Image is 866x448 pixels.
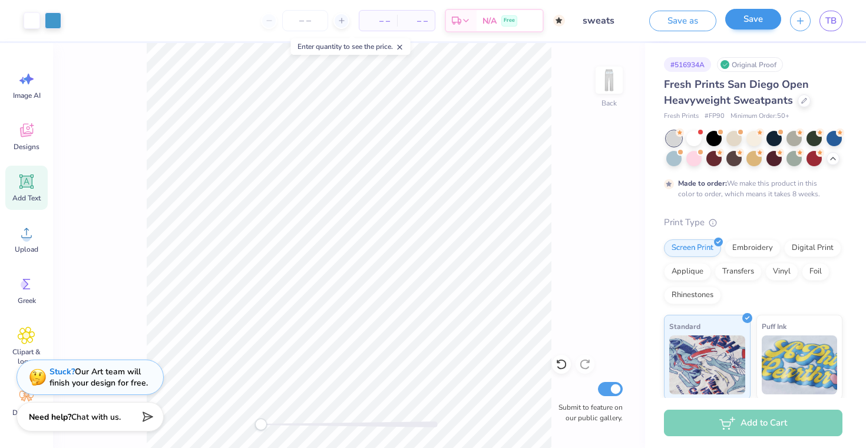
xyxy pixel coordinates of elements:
span: Add Text [12,193,41,203]
img: Puff Ink [762,335,838,394]
div: Enter quantity to see the price. [291,38,411,55]
input: – – [282,10,328,31]
div: Screen Print [664,239,721,257]
span: Free [504,17,515,25]
img: Standard [669,335,745,394]
span: TB [825,14,837,28]
span: Fresh Prints San Diego Open Heavyweight Sweatpants [664,77,809,107]
div: Back [601,98,617,108]
div: Rhinestones [664,286,721,304]
span: Clipart & logos [7,347,46,366]
span: Standard [669,320,700,332]
button: Save as [649,11,716,31]
span: Image AI [13,91,41,100]
button: Save [725,9,781,29]
span: Minimum Order: 50 + [731,111,789,121]
div: Foil [802,263,829,281]
span: Greek [18,296,36,305]
strong: Need help? [29,411,71,423]
img: Back [597,68,621,92]
strong: Made to order: [678,179,727,188]
div: Transfers [715,263,762,281]
div: Print Type [664,216,842,229]
div: Applique [664,263,711,281]
span: Upload [15,245,38,254]
span: Chat with us. [71,411,121,423]
span: – – [366,15,390,27]
a: TB [819,11,842,31]
div: Vinyl [765,263,798,281]
div: Embroidery [725,239,781,257]
input: Untitled Design [574,9,632,32]
span: – – [404,15,428,27]
div: Original Proof [717,57,783,72]
div: Digital Print [784,239,841,257]
span: Decorate [12,408,41,417]
div: Our Art team will finish your design for free. [49,366,148,388]
span: # FP90 [705,111,725,121]
div: We make this product in this color to order, which means it takes 8 weeks. [678,178,823,199]
span: Fresh Prints [664,111,699,121]
span: Designs [14,142,39,151]
strong: Stuck? [49,366,75,377]
div: Accessibility label [255,419,267,430]
div: # 516934A [664,57,711,72]
span: Puff Ink [762,320,786,332]
span: N/A [482,15,497,27]
label: Submit to feature on our public gallery. [552,402,623,423]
